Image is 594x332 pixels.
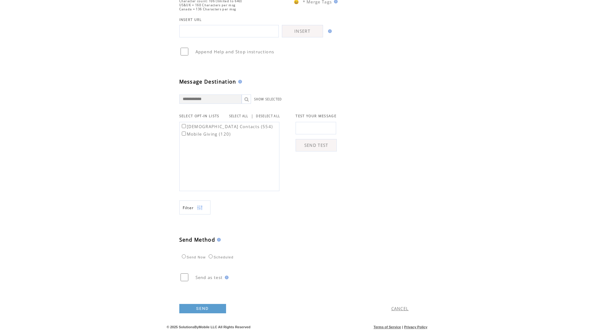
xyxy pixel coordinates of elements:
img: help.gif [223,276,229,279]
span: Send as test [196,275,223,280]
input: Scheduled [209,254,213,258]
img: help.gif [236,80,242,84]
img: help.gif [215,238,221,242]
span: Append Help and Stop instructions [196,49,274,55]
span: | [251,113,254,119]
a: SEND TEST [296,139,337,152]
a: Privacy Policy [404,325,427,329]
span: SELECT OPT-IN LISTS [179,114,220,118]
span: Canada = 136 Characters per msg [179,7,236,11]
input: Send Now [182,254,186,258]
img: help.gif [326,29,332,33]
a: SELECT ALL [229,114,249,118]
a: SEND [179,304,226,313]
a: Filter [179,200,210,214]
label: Send Now [180,255,206,259]
span: INSERT URL [179,17,202,22]
label: Mobile Giving (120) [181,131,231,137]
span: Message Destination [179,78,236,85]
span: © 2025 SolutionsByMobile LLC All Rights Reserved [167,325,251,329]
input: Mobile Giving (120) [182,132,186,136]
a: INSERT [282,25,323,37]
a: SHOW SELECTED [254,97,282,101]
a: Terms of Service [374,325,401,329]
span: US&UK = 160 Characters per msg [179,3,236,7]
span: TEST YOUR MESSAGE [296,114,336,118]
span: | [402,325,403,329]
span: Show filters [183,205,194,210]
input: [DEMOGRAPHIC_DATA] Contacts (554) [182,124,186,128]
img: filters.png [197,201,203,215]
label: Scheduled [207,255,234,259]
label: [DEMOGRAPHIC_DATA] Contacts (554) [181,124,273,129]
a: CANCEL [391,306,409,311]
a: DESELECT ALL [256,114,280,118]
span: Send Method [179,236,215,243]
